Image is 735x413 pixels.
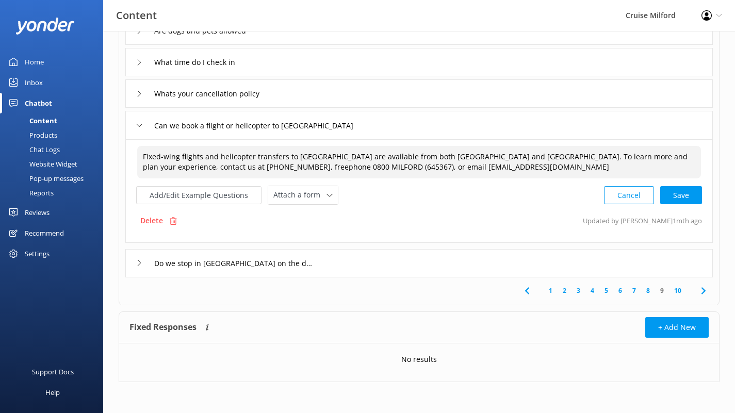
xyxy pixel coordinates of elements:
[25,243,50,264] div: Settings
[136,186,262,204] button: Add/Edit Example Questions
[6,113,103,128] a: Content
[558,286,571,295] a: 2
[6,142,60,157] div: Chat Logs
[6,142,103,157] a: Chat Logs
[116,7,157,24] h3: Content
[544,286,558,295] a: 1
[669,286,687,295] a: 10
[25,223,64,243] div: Recommend
[6,128,103,142] a: Products
[583,211,702,230] p: Updated by [PERSON_NAME] 1mth ago
[645,317,709,338] button: + Add New
[401,354,437,365] p: No results
[25,72,43,93] div: Inbox
[660,186,702,204] button: Save
[32,361,74,382] div: Support Docs
[15,18,75,35] img: yonder-white-logo.png
[25,202,50,223] div: Reviews
[6,171,103,186] a: Pop-up messages
[6,186,54,200] div: Reports
[6,171,84,186] div: Pop-up messages
[599,286,613,295] a: 5
[6,128,57,142] div: Products
[140,215,163,226] p: Delete
[604,186,654,204] button: Cancel
[613,286,627,295] a: 6
[137,146,701,178] textarea: Fixed-wing flights and helicopter transfers to [GEOGRAPHIC_DATA] are available from both [GEOGRAP...
[129,317,197,338] h4: Fixed Responses
[627,286,641,295] a: 7
[273,189,326,201] span: Attach a form
[45,382,60,403] div: Help
[6,186,103,200] a: Reports
[571,286,585,295] a: 3
[585,286,599,295] a: 4
[6,113,57,128] div: Content
[25,93,52,113] div: Chatbot
[6,157,77,171] div: Website Widget
[6,157,103,171] a: Website Widget
[655,286,669,295] a: 9
[25,52,44,72] div: Home
[641,286,655,295] a: 8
